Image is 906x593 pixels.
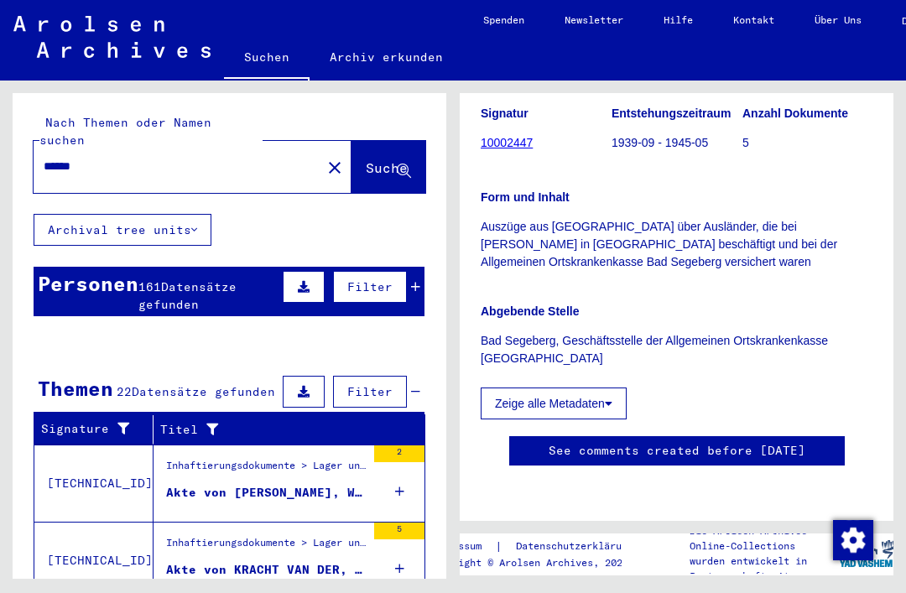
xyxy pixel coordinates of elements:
[690,523,839,554] p: Die Arolsen Archives Online-Collections
[351,141,425,193] button: Suche
[333,376,407,408] button: Filter
[160,421,392,439] div: Titel
[318,150,351,184] button: Clear
[832,519,872,559] div: Zustimmung ändern
[481,190,570,204] b: Form und Inhalt
[325,158,345,178] mat-icon: close
[347,384,393,399] span: Filter
[138,279,161,294] span: 161
[166,561,366,579] div: Akte von KRACHT VAN DER, [PERSON_NAME], geboren am [DEMOGRAPHIC_DATA], geboren in KOOSTEREN
[481,107,528,120] b: Signatur
[138,279,237,312] span: Datensätze gefunden
[39,115,211,148] mat-label: Nach Themen oder Namen suchen
[166,535,366,559] div: Inhaftierungsdokumente > Lager und Ghettos > Konzentrationslager Mittelbau ([GEOGRAPHIC_DATA]) > ...
[481,218,872,271] p: Auszüge aus [GEOGRAPHIC_DATA] über Ausländer, die bei [PERSON_NAME] in [GEOGRAPHIC_DATA] beschäft...
[429,538,653,555] div: |
[224,37,310,81] a: Suchen
[41,416,157,443] div: Signature
[612,134,742,152] p: 1939-09 - 1945-05
[833,520,873,560] img: Zustimmung ändern
[333,271,407,303] button: Filter
[41,420,140,438] div: Signature
[160,416,409,443] div: Titel
[310,37,463,77] a: Archiv erkunden
[429,555,653,570] p: Copyright © Arolsen Archives, 2021
[481,388,627,419] button: Zeige alle Metadaten
[742,134,872,152] p: 5
[742,107,848,120] b: Anzahl Dokumente
[38,268,138,299] div: Personen
[502,538,653,555] a: Datenschutzerklärung
[481,332,872,367] p: Bad Segeberg, Geschäftsstelle der Allgemeinen Ortskrankenkasse [GEOGRAPHIC_DATA]
[429,538,495,555] a: Impressum
[481,136,533,149] a: 10002447
[166,458,366,481] div: Inhaftierungsdokumente > Lager und Ghettos > Polizeiliches Durchgangslager [GEOGRAPHIC_DATA] > In...
[612,107,731,120] b: Entstehungszeitraum
[481,304,579,318] b: Abgebende Stelle
[34,214,211,246] button: Archival tree units
[690,554,839,584] p: wurden entwickelt in Partnerschaft mit
[166,484,366,502] div: Akte von [PERSON_NAME], W., geboren am [DEMOGRAPHIC_DATA]
[549,442,805,460] a: See comments created before [DATE]
[347,279,393,294] span: Filter
[13,16,211,58] img: Arolsen_neg.svg
[366,159,408,176] span: Suche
